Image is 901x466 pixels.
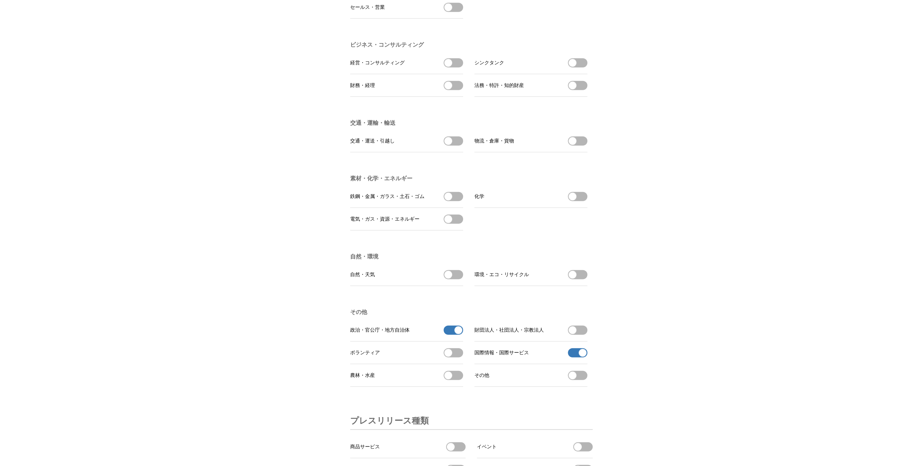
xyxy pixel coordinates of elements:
span: 財務・経理 [350,82,375,89]
span: 環境・エコ・リサイクル [474,272,529,278]
span: 国際情報・国際サービス [474,350,529,356]
span: 農林・水産 [350,372,375,379]
span: 鉄鋼・金属・ガラス・土石・ゴム [350,193,424,200]
h3: その他 [350,309,587,316]
span: 交通・運送・引越し [350,138,395,144]
span: セールス・営業 [350,4,385,11]
h3: 自然・環境 [350,253,587,261]
span: その他 [474,372,489,379]
span: 化学 [474,193,484,200]
span: 電気・ガス・資源・エネルギー [350,216,420,222]
span: 商品サービス [350,444,380,450]
span: イベント [477,444,497,450]
span: 物流・倉庫・貨物 [474,138,514,144]
span: 政治・官公庁・地方自治体 [350,327,410,333]
h3: 素材・化学・エネルギー [350,175,587,182]
span: ボランティア [350,350,380,356]
span: 法務・特許・知的財産 [474,82,524,89]
h3: ビジネス・コンサルティング [350,41,587,49]
h3: 交通・運輸・輸送 [350,120,587,127]
span: 財団法人・社団法人・宗教法人 [474,327,544,333]
h3: プレスリリース種類 [350,412,429,429]
span: シンクタンク [474,60,504,66]
span: 自然・天気 [350,272,375,278]
span: 経営・コンサルティング [350,60,405,66]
